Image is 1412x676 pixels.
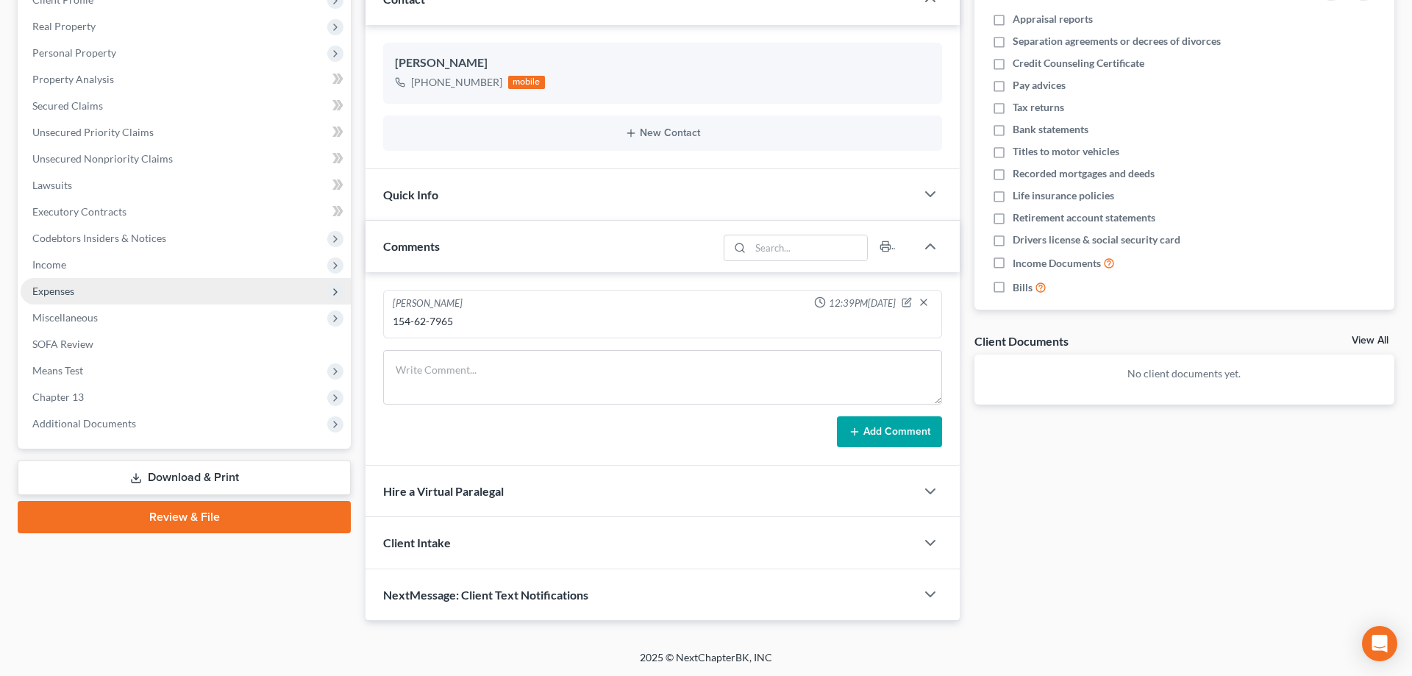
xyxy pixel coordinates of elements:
span: 12:39PM[DATE] [829,296,896,310]
a: Property Analysis [21,66,351,93]
span: Chapter 13 [32,391,84,403]
span: SOFA Review [32,338,93,350]
span: Secured Claims [32,99,103,112]
button: Add Comment [837,416,942,447]
span: Income [32,258,66,271]
span: Recorded mortgages and deeds [1013,166,1155,181]
span: Separation agreements or decrees of divorces [1013,34,1221,49]
a: Executory Contracts [21,199,351,225]
span: Tax returns [1013,100,1064,115]
a: Secured Claims [21,93,351,119]
span: Unsecured Priority Claims [32,126,154,138]
a: Unsecured Nonpriority Claims [21,146,351,172]
div: [PERSON_NAME] [393,296,463,311]
span: Personal Property [32,46,116,59]
span: Titles to motor vehicles [1013,144,1119,159]
span: Additional Documents [32,417,136,430]
span: Drivers license & social security card [1013,232,1180,247]
span: Income Documents [1013,256,1101,271]
span: Client Intake [383,536,451,549]
span: Miscellaneous [32,311,98,324]
span: Means Test [32,364,83,377]
span: Expenses [32,285,74,297]
a: Download & Print [18,460,351,495]
button: New Contact [395,127,930,139]
span: Appraisal reports [1013,12,1093,26]
a: View All [1352,335,1388,346]
span: Bills [1013,280,1033,295]
a: Review & File [18,501,351,533]
div: mobile [508,76,545,89]
span: NextMessage: Client Text Notifications [383,588,588,602]
a: SOFA Review [21,331,351,357]
span: Bank statements [1013,122,1088,137]
div: Open Intercom Messenger [1362,626,1397,661]
span: Credit Counseling Certificate [1013,56,1144,71]
span: Comments [383,239,440,253]
span: Pay advices [1013,78,1066,93]
a: Unsecured Priority Claims [21,119,351,146]
input: Search... [750,235,867,260]
span: Executory Contracts [32,205,126,218]
div: [PHONE_NUMBER] [411,75,502,90]
span: Retirement account statements [1013,210,1155,225]
div: [PERSON_NAME] [395,54,930,72]
span: Unsecured Nonpriority Claims [32,152,173,165]
p: No client documents yet. [986,366,1383,381]
span: Codebtors Insiders & Notices [32,232,166,244]
span: Quick Info [383,188,438,202]
span: Life insurance policies [1013,188,1114,203]
span: Real Property [32,20,96,32]
span: Hire a Virtual Paralegal [383,484,504,498]
a: Lawsuits [21,172,351,199]
span: Property Analysis [32,73,114,85]
div: Client Documents [974,333,1069,349]
div: 154-62-7965 [393,314,933,329]
span: Lawsuits [32,179,72,191]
